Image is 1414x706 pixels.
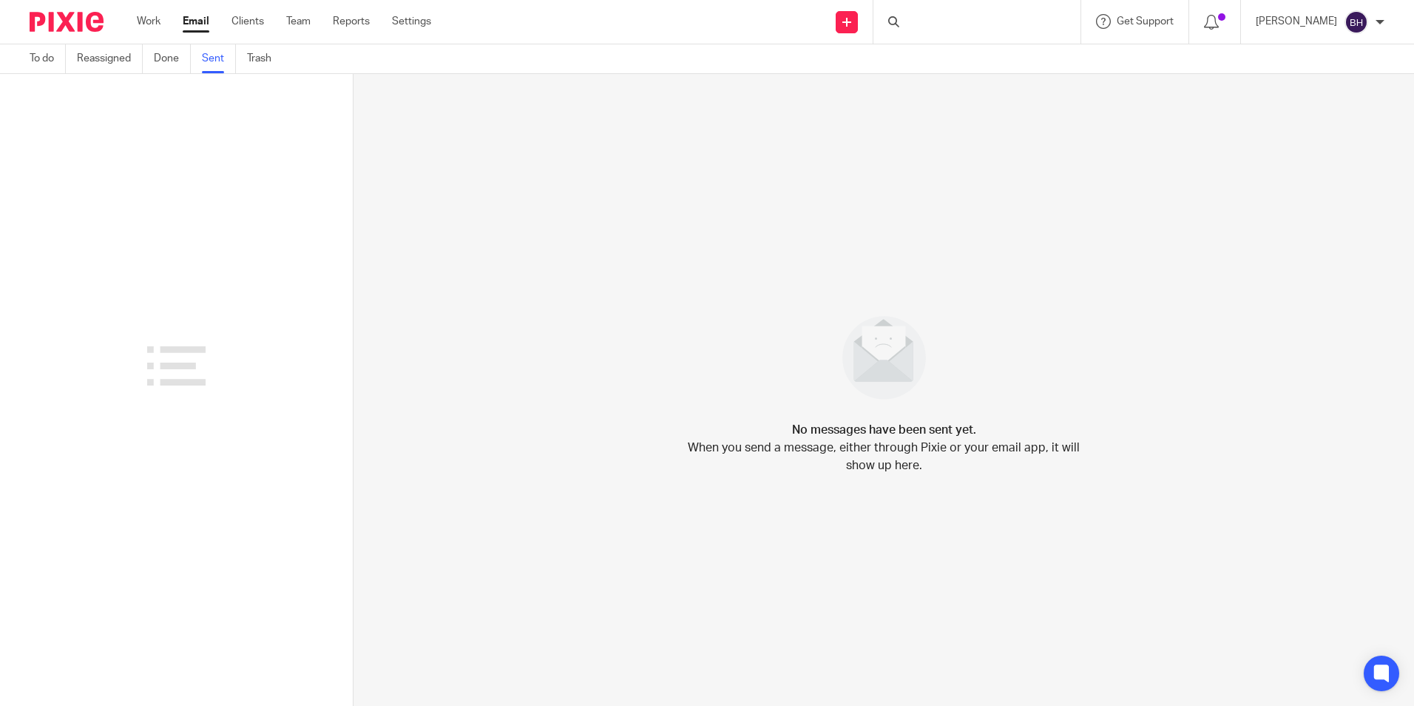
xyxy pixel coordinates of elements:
img: svg%3E [1344,10,1368,34]
a: Settings [392,14,431,29]
a: Trash [247,44,283,73]
img: Pixie [30,12,104,32]
p: When you send a message, either through Pixie or your email app, it will show up here. [688,439,1080,474]
a: Team [286,14,311,29]
a: Reports [333,14,370,29]
p: [PERSON_NAME] [1256,14,1337,29]
a: Reassigned [77,44,143,73]
a: Done [154,44,191,73]
h4: No messages have been sent yet. [792,421,976,439]
img: image [833,306,936,409]
a: Sent [202,44,236,73]
a: To do [30,44,66,73]
a: Clients [231,14,264,29]
a: Work [137,14,160,29]
span: Get Support [1117,16,1174,27]
a: Email [183,14,209,29]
